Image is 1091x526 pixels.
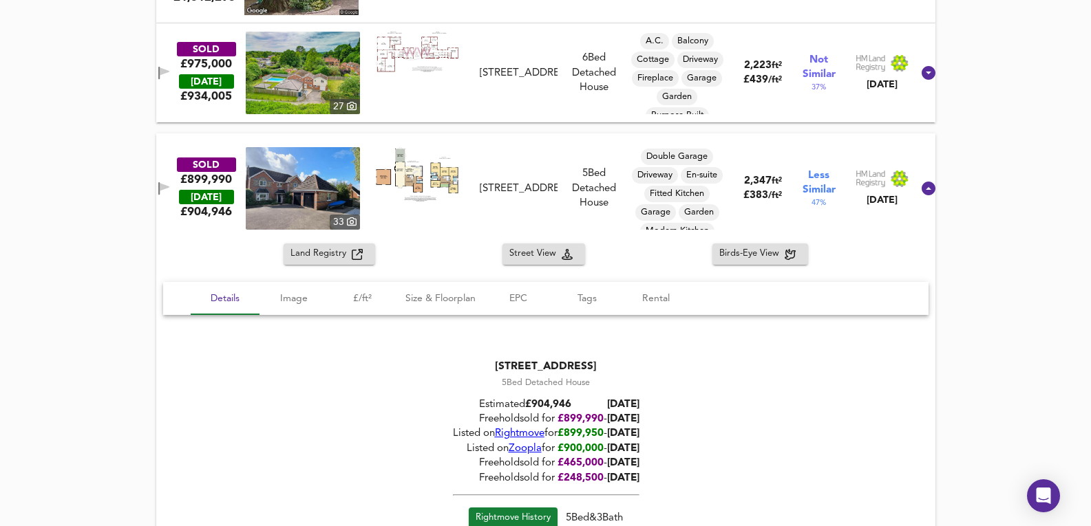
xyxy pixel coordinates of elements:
span: £900,000 [557,443,603,454]
span: Garage [681,72,722,85]
span: £ 904,946 [180,204,232,219]
b: [DATE] [606,399,639,410]
span: / ft² [768,76,782,85]
span: [DATE] [606,428,639,439]
div: Garage [635,204,676,221]
div: Freehold sold for - [452,412,639,426]
img: Land Registry [856,170,909,188]
div: 5 Bed Detached House [563,166,625,210]
div: 27 [330,99,360,114]
span: / ft² [768,191,782,200]
div: [DATE] [856,78,909,91]
div: [DATE] [856,193,909,207]
span: 2,223 [744,61,772,71]
span: Not Similar [803,53,836,82]
div: Balcony [672,33,714,50]
span: Cottage [631,54,675,66]
svg: Show Details [920,180,937,197]
div: Modern Kitchen [640,223,714,239]
svg: Show Details [920,65,937,81]
span: Fitted Kitchen [644,188,710,200]
span: Image [268,290,320,307]
span: Tags [561,290,613,307]
div: Cottage [631,52,675,68]
button: Birds-Eye View [712,243,808,265]
span: Balcony [672,35,714,47]
span: 2,347 [744,176,772,186]
span: Birds-Eye View [719,246,785,262]
div: Garden [657,89,697,105]
span: Details [199,290,251,307]
div: Driveway [677,52,723,68]
span: Land Registry [290,246,352,262]
span: Driveway [632,169,678,182]
span: Fireplace [632,72,679,85]
div: SOLD£975,000 [DATE]£934,005property thumbnail 27 Floorplan[STREET_ADDRESS]6Bed Detached HouseA.C.... [156,23,935,122]
span: [DATE] [606,458,639,468]
span: £ 904,946 [525,399,571,410]
span: Double Garage [641,151,713,163]
div: £975,000 [180,56,232,72]
span: Purpose Built [646,109,709,122]
span: ft² [772,177,782,186]
span: £ 899,950 [557,428,603,439]
img: property thumbnail [246,147,360,230]
div: Garage [681,70,722,87]
a: property thumbnail 33 [246,147,360,230]
div: [STREET_ADDRESS] [452,359,639,374]
div: SOLD£899,990 [DATE]£904,946property thumbnail 33 Floorplan[STREET_ADDRESS]5Bed Detached HouseDoub... [156,133,935,243]
span: £ 383 [743,190,782,201]
img: Land Registry [856,54,909,72]
div: En-suite [681,167,723,184]
div: Fitted Kitchen [644,186,710,202]
span: [DATE] [606,473,639,483]
span: £ 934,005 [180,89,232,104]
div: Garden [679,204,719,221]
img: property thumbnail [246,32,360,114]
a: property thumbnail 27 [246,32,360,114]
div: Driveway [632,167,678,184]
button: Street View [502,243,585,265]
a: Zoopla [508,443,541,454]
span: £ 439 [743,75,782,85]
div: £899,990 [180,172,232,187]
div: Estimated [452,397,639,412]
span: £ 899,990 [557,414,603,424]
span: Rental [630,290,682,307]
span: Garden [679,206,719,219]
span: Size & Floorplan [405,290,476,307]
div: Listed on for - [452,441,639,456]
div: Open Intercom Messenger [1027,479,1060,512]
span: Modern Kitchen [640,225,714,237]
span: Rightmove History [476,510,551,526]
span: [DATE] [606,414,639,424]
span: £ 465,000 [557,458,603,468]
span: EPC [492,290,544,307]
div: [STREET_ADDRESS] [480,66,558,80]
span: £ 248,500 [557,473,603,483]
div: Freehold sold for - [452,456,639,470]
span: A.C. [640,35,669,47]
span: [DATE] [606,443,639,454]
img: Floorplan [376,32,458,72]
span: ft² [772,61,782,70]
a: Rightmove [494,428,544,439]
div: A.C. [640,33,669,50]
div: 5 Bed Detached House [452,377,639,389]
span: Less Similar [803,168,836,197]
span: Garden [657,91,697,103]
div: [DATE] [179,190,234,204]
div: Purpose Built [646,107,709,124]
div: SOLD [177,42,236,56]
span: 47 % [812,197,826,208]
div: [STREET_ADDRESS] [480,182,558,196]
div: SOLD [177,157,236,172]
span: En-suite [681,169,723,182]
div: [DATE] [179,74,234,89]
div: Freehold sold for - [452,471,639,485]
span: Street View [509,246,562,262]
img: Floorplan [376,147,458,201]
span: 37 % [812,82,826,93]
